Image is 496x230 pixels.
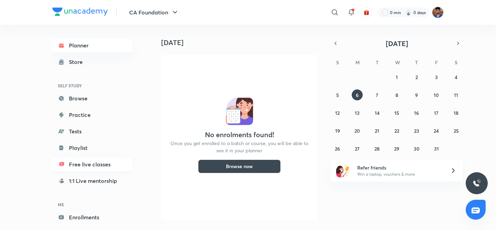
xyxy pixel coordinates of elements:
button: October 10, 2025 [431,89,442,100]
abbr: October 23, 2025 [414,128,419,134]
button: October 11, 2025 [451,89,462,100]
abbr: October 10, 2025 [434,92,439,98]
a: Store [52,55,132,69]
h6: ME [52,199,132,210]
button: October 6, 2025 [352,89,363,100]
abbr: October 8, 2025 [395,92,398,98]
img: referral [336,164,350,177]
abbr: October 15, 2025 [394,110,399,116]
abbr: Monday [355,59,360,66]
a: Enrollments [52,210,132,224]
button: October 7, 2025 [372,89,383,100]
img: Company Logo [52,8,108,16]
abbr: October 17, 2025 [434,110,438,116]
abbr: Thursday [415,59,418,66]
button: October 28, 2025 [372,143,383,154]
abbr: October 24, 2025 [434,128,439,134]
abbr: October 2, 2025 [415,74,418,80]
a: Planner [52,39,132,52]
button: October 20, 2025 [352,125,363,136]
a: Practice [52,108,132,122]
button: October 30, 2025 [411,143,422,154]
a: Free live classes [52,157,132,171]
button: October 29, 2025 [391,143,402,154]
button: Browse now [198,160,281,173]
button: October 8, 2025 [391,89,402,100]
span: [DATE] [386,39,408,48]
abbr: October 21, 2025 [375,128,379,134]
a: Playlist [52,141,132,155]
button: October 4, 2025 [451,72,462,83]
abbr: Wednesday [395,59,400,66]
a: Browse [52,91,132,105]
button: October 24, 2025 [431,125,442,136]
button: October 3, 2025 [431,72,442,83]
div: Store [69,58,87,66]
h6: SELF STUDY [52,80,132,91]
button: [DATE] [340,39,453,48]
button: October 1, 2025 [391,72,402,83]
abbr: October 16, 2025 [414,110,419,116]
abbr: October 20, 2025 [354,128,360,134]
button: October 18, 2025 [451,107,462,118]
p: Win a laptop, vouchers & more [357,171,442,177]
button: October 12, 2025 [332,107,343,118]
button: October 31, 2025 [431,143,442,154]
button: October 17, 2025 [431,107,442,118]
abbr: October 28, 2025 [374,145,380,152]
abbr: October 30, 2025 [414,145,420,152]
abbr: Friday [435,59,438,66]
abbr: October 4, 2025 [455,74,457,80]
button: avatar [361,7,372,18]
a: Tests [52,124,132,138]
button: October 2, 2025 [411,72,422,83]
button: October 25, 2025 [451,125,462,136]
abbr: Sunday [336,59,339,66]
abbr: October 11, 2025 [454,92,458,98]
button: October 9, 2025 [411,89,422,100]
button: October 16, 2025 [411,107,422,118]
img: Chandra [432,7,444,18]
button: October 21, 2025 [372,125,383,136]
img: No events [226,98,253,125]
a: Company Logo [52,8,108,18]
abbr: October 6, 2025 [356,92,359,98]
button: October 14, 2025 [372,107,383,118]
abbr: October 14, 2025 [375,110,380,116]
abbr: October 18, 2025 [454,110,458,116]
abbr: October 13, 2025 [355,110,360,116]
abbr: October 7, 2025 [376,92,378,98]
button: October 5, 2025 [332,89,343,100]
abbr: October 26, 2025 [335,145,340,152]
button: CA Foundation [125,6,183,19]
button: October 19, 2025 [332,125,343,136]
button: October 13, 2025 [352,107,363,118]
img: ttu [473,179,481,187]
abbr: October 5, 2025 [336,92,339,98]
a: 1:1 Live mentorship [52,174,132,188]
abbr: October 19, 2025 [335,128,340,134]
button: October 26, 2025 [332,143,343,154]
p: Once you get enrolled to a batch or course, you will be able to see it in your planner [169,140,309,154]
abbr: October 12, 2025 [335,110,340,116]
abbr: Saturday [455,59,457,66]
h4: No enrolments found! [205,131,274,139]
abbr: October 27, 2025 [355,145,360,152]
abbr: October 1, 2025 [396,74,398,80]
button: October 15, 2025 [391,107,402,118]
abbr: October 29, 2025 [394,145,399,152]
h6: Refer friends [357,164,442,171]
abbr: October 25, 2025 [454,128,459,134]
abbr: October 22, 2025 [394,128,399,134]
abbr: October 31, 2025 [434,145,439,152]
img: avatar [363,9,370,15]
button: October 23, 2025 [411,125,422,136]
button: October 22, 2025 [391,125,402,136]
h4: [DATE] [161,39,323,47]
abbr: Tuesday [376,59,379,66]
img: streak [405,9,412,16]
abbr: October 3, 2025 [435,74,438,80]
abbr: October 9, 2025 [415,92,418,98]
button: October 27, 2025 [352,143,363,154]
